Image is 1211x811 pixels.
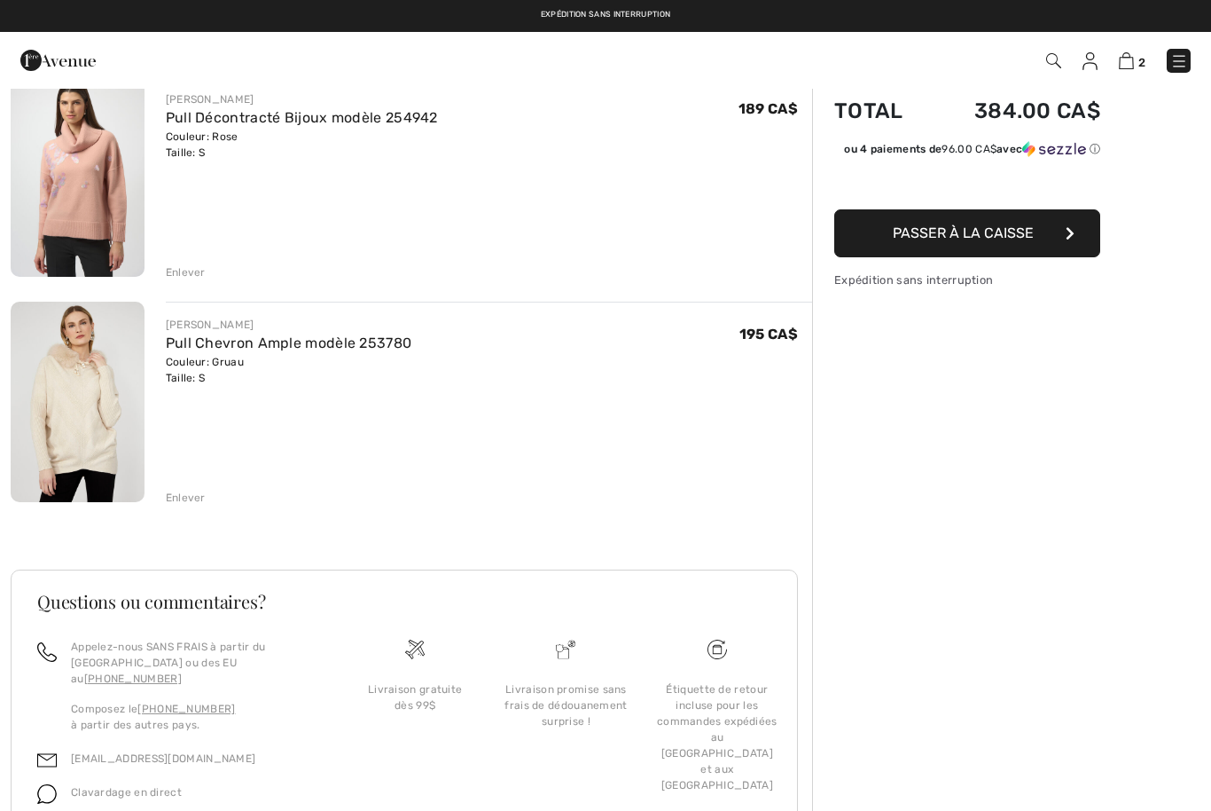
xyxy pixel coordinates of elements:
img: Recherche [1046,53,1061,68]
img: Livraison gratuite dès 99$ [405,640,425,659]
a: 2 [1119,50,1145,71]
p: Appelez-nous SANS FRAIS à partir du [GEOGRAPHIC_DATA] ou des EU au [71,639,318,687]
img: Sezzle [1022,141,1086,157]
div: [PERSON_NAME] [166,317,412,333]
td: Total [834,81,928,141]
div: ou 4 paiements de96.00 CA$avecSezzle Cliquez pour en savoir plus sur Sezzle [834,141,1100,163]
a: [EMAIL_ADDRESS][DOMAIN_NAME] [71,752,255,765]
a: Pull Décontracté Bijoux modèle 254942 [166,109,438,126]
a: Pull Chevron Ample modèle 253780 [166,335,412,351]
div: Enlever [166,264,206,280]
div: Expédition sans interruption [834,272,1100,288]
img: Panier d'achat [1119,52,1134,69]
img: 1ère Avenue [20,43,96,78]
a: Expédition sans interruption [541,10,670,19]
span: 96.00 CA$ [941,143,996,155]
a: 1ère Avenue [20,51,96,67]
div: Couleur: Rose Taille: S [166,129,438,161]
span: Clavardage en direct [71,786,182,799]
div: Enlever [166,490,206,506]
img: Menu [1170,52,1188,70]
img: Pull Décontracté Bijoux modèle 254942 [11,76,145,277]
img: Pull Chevron Ample modèle 253780 [11,302,145,502]
span: 189 CA$ [738,100,798,117]
a: [PHONE_NUMBER] [137,703,235,715]
span: 195 CA$ [739,326,798,343]
div: ou 4 paiements de avec [844,141,1100,157]
p: Composez le à partir des autres pays. [71,701,318,733]
div: Couleur: Gruau Taille: S [166,354,412,386]
img: email [37,751,57,770]
td: 384.00 CA$ [928,81,1100,141]
img: Livraison gratuite dès 99$ [707,640,727,659]
button: Passer à la caisse [834,209,1100,257]
iframe: PayPal-paypal [834,163,1100,203]
div: Livraison gratuite dès 99$ [354,681,476,713]
a: [PHONE_NUMBER] [84,673,182,685]
div: Étiquette de retour incluse pour les commandes expédiées au [GEOGRAPHIC_DATA] et aux [GEOGRAPHIC_... [656,681,778,793]
div: [PERSON_NAME] [166,91,438,107]
h3: Questions ou commentaires? [37,593,771,610]
img: chat [37,784,57,804]
span: Passer à la caisse [893,224,1034,241]
img: Livraison promise sans frais de dédouanement surprise&nbsp;! [556,640,575,659]
img: Mes infos [1082,52,1098,70]
img: call [37,642,57,662]
span: 2 [1138,56,1145,69]
div: Livraison promise sans frais de dédouanement surprise ! [504,681,627,729]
